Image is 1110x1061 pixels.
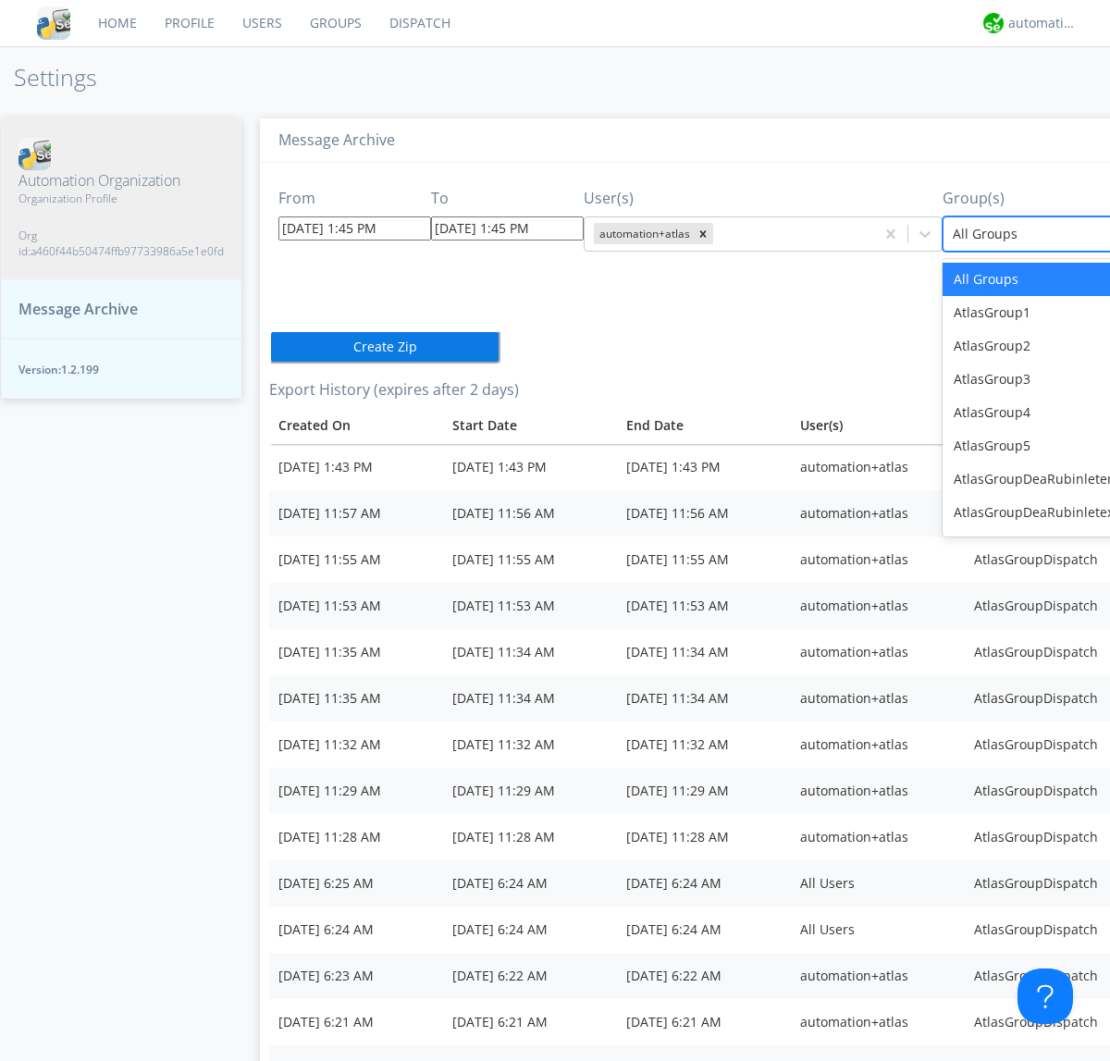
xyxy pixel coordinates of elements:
div: [DATE] 11:28 AM [452,828,608,846]
th: Toggle SortBy [617,407,791,444]
img: cddb5a64eb264b2086981ab96f4c1ba7 [18,138,51,170]
div: [DATE] 6:24 AM [626,920,782,939]
h3: User(s) [584,191,943,207]
div: [DATE] 6:24 AM [626,874,782,893]
button: Create Zip [269,330,500,364]
div: [DATE] 11:34 AM [626,643,782,661]
div: automation+atlas [800,643,956,661]
button: Version:1.2.199 [1,339,241,399]
button: Automation OrganizationOrganization ProfileOrg id:a460f44b50474ffb97733986a5e1e0fd [1,118,241,279]
div: [DATE] 11:28 AM [626,828,782,846]
div: [DATE] 6:21 AM [626,1013,782,1031]
h3: To [431,191,584,207]
div: [DATE] 6:24 AM [452,874,608,893]
div: [DATE] 1:43 PM [626,458,782,476]
div: [DATE] 11:57 AM [278,504,434,523]
div: [DATE] 11:56 AM [626,504,782,523]
div: automation+atlas [800,828,956,846]
div: [DATE] 11:29 AM [626,782,782,800]
div: [DATE] 11:35 AM [278,689,434,708]
div: All Users [800,920,956,939]
div: automation+atlas [800,689,956,708]
div: automation+atlas [800,597,956,615]
div: [DATE] 11:35 AM [278,643,434,661]
th: Toggle SortBy [443,407,617,444]
div: [DATE] 6:23 AM [278,967,434,985]
div: automation+atlas [1008,14,1078,32]
div: [DATE] 11:29 AM [452,782,608,800]
div: [DATE] 1:43 PM [452,458,608,476]
div: [DATE] 11:56 AM [452,504,608,523]
div: [DATE] 11:34 AM [452,689,608,708]
span: Org id: a460f44b50474ffb97733986a5e1e0fd [18,228,224,259]
span: Organization Profile [18,191,224,206]
div: automation+atlas [800,782,956,800]
div: [DATE] 11:29 AM [278,782,434,800]
div: [DATE] 11:53 AM [452,597,608,615]
img: d2d01cd9b4174d08988066c6d424eccd [983,13,1004,33]
span: Version: 1.2.199 [18,362,224,377]
div: [DATE] 6:21 AM [278,1013,434,1031]
th: Toggle SortBy [269,407,443,444]
div: [DATE] 1:43 PM [278,458,434,476]
div: [DATE] 6:22 AM [626,967,782,985]
div: automation+atlas [800,458,956,476]
div: [DATE] 11:34 AM [452,643,608,661]
h3: From [278,191,431,207]
div: [DATE] 6:22 AM [452,967,608,985]
div: [DATE] 11:28 AM [278,828,434,846]
div: [DATE] 11:55 AM [278,550,434,569]
div: [DATE] 6:24 AM [278,920,434,939]
iframe: Toggle Customer Support [1017,968,1073,1024]
div: [DATE] 11:34 AM [626,689,782,708]
div: automation+atlas [800,967,956,985]
div: [DATE] 11:53 AM [626,597,782,615]
div: [DATE] 6:24 AM [452,920,608,939]
div: automation+atlas [594,223,693,244]
div: [DATE] 6:25 AM [278,874,434,893]
div: [DATE] 11:55 AM [452,550,608,569]
div: [DATE] 11:32 AM [452,735,608,754]
th: User(s) [791,407,965,444]
div: [DATE] 6:21 AM [452,1013,608,1031]
div: [DATE] 11:32 AM [626,735,782,754]
button: Message Archive [1,279,241,339]
div: Remove automation+atlas [693,223,713,244]
div: automation+atlas [800,1013,956,1031]
img: cddb5a64eb264b2086981ab96f4c1ba7 [37,6,70,40]
div: [DATE] 11:55 AM [626,550,782,569]
div: [DATE] 11:53 AM [278,597,434,615]
span: Automation Organization [18,170,224,191]
div: automation+atlas [800,735,956,754]
div: [DATE] 11:32 AM [278,735,434,754]
div: automation+atlas [800,504,956,523]
span: Message Archive [18,299,138,320]
div: All Users [800,874,956,893]
div: automation+atlas [800,550,956,569]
